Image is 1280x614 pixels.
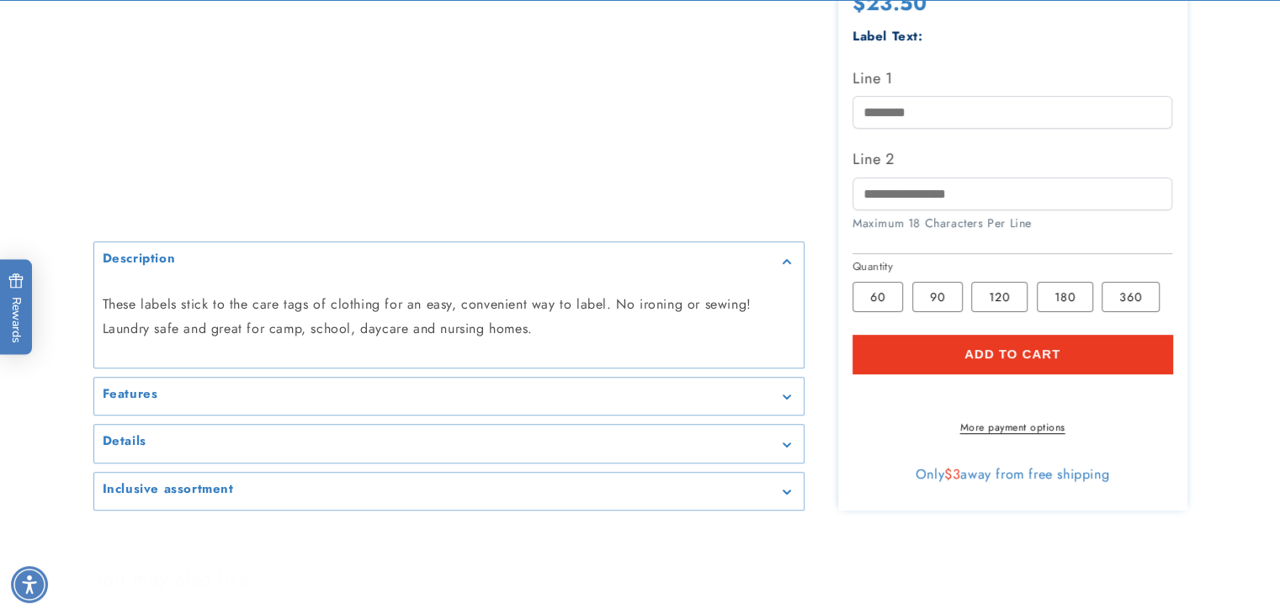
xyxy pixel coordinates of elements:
label: Line 2 [852,146,1172,172]
label: 90 [912,282,963,312]
label: 180 [1037,282,1093,312]
legend: Quantity [852,258,895,275]
span: Rewards [8,273,24,343]
h2: You may also like [93,565,1187,591]
a: More payment options [852,420,1172,435]
h2: Inclusive assortment [103,481,234,498]
div: Accessibility Menu [11,566,48,603]
summary: Description [94,242,804,280]
label: 60 [852,282,903,312]
label: Line 1 [852,65,1172,92]
label: 120 [971,282,1028,312]
span: $ [944,464,953,484]
h2: Features [103,386,158,403]
label: 360 [1102,282,1160,312]
span: 3 [953,464,961,484]
summary: Details [94,425,804,463]
span: Add to cart [964,347,1060,362]
button: Add to cart [852,335,1172,373]
summary: Inclusive assortment [94,473,804,511]
summary: Features [94,378,804,416]
div: Maximum 18 Characters Per Line [852,214,1172,232]
h2: Description [103,251,176,267]
div: Only away from free shipping [852,466,1172,483]
label: Label Text: [852,27,923,45]
h2: Details [103,433,146,450]
p: These labels stick to the care tags of clothing for an easy, convenient way to label. No ironing ... [103,293,795,341]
